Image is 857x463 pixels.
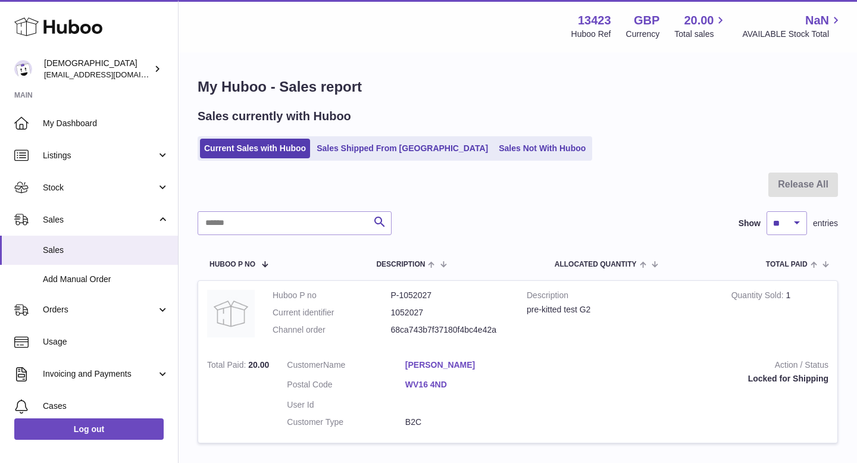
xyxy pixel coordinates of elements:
dd: P-1052027 [391,290,509,301]
span: 20.00 [684,12,714,29]
h1: My Huboo - Sales report [198,77,838,96]
td: 1 [722,281,837,351]
dt: Current identifier [273,307,391,318]
span: Listings [43,150,157,161]
span: Total paid [766,261,808,268]
img: no-photo.jpg [207,290,255,337]
span: Sales [43,214,157,226]
span: 20.00 [248,360,269,370]
dd: B2C [405,417,524,428]
img: olgazyuz@outlook.com [14,60,32,78]
span: Total sales [674,29,727,40]
span: AVAILABLE Stock Total [742,29,843,40]
div: pre-kitted test G2 [527,304,714,315]
dd: 1052027 [391,307,509,318]
div: Currency [626,29,660,40]
span: Usage [43,336,169,348]
div: Huboo Ref [571,29,611,40]
a: WV16 4ND [405,379,524,390]
span: [EMAIL_ADDRESS][DOMAIN_NAME] [44,70,175,79]
span: Cases [43,401,169,412]
a: Sales Shipped From [GEOGRAPHIC_DATA] [312,139,492,158]
a: 20.00 Total sales [674,12,727,40]
a: NaN AVAILABLE Stock Total [742,12,843,40]
dd: 68ca743b7f37180f4bc4e42a [391,324,509,336]
span: My Dashboard [43,118,169,129]
dt: Postal Code [287,379,405,393]
span: Stock [43,182,157,193]
strong: Total Paid [207,360,248,373]
strong: Quantity Sold [731,290,786,303]
a: Log out [14,418,164,440]
dt: Huboo P no [273,290,391,301]
strong: GBP [634,12,659,29]
a: Sales Not With Huboo [495,139,590,158]
span: Customer [287,360,323,370]
a: Current Sales with Huboo [200,139,310,158]
div: Locked for Shipping [541,373,828,384]
span: NaN [805,12,829,29]
span: Invoicing and Payments [43,368,157,380]
span: entries [813,218,838,229]
label: Show [739,218,761,229]
strong: 13423 [578,12,611,29]
strong: Description [527,290,714,304]
dt: User Id [287,399,405,411]
a: [PERSON_NAME] [405,359,524,371]
strong: Action / Status [541,359,828,374]
dt: Customer Type [287,417,405,428]
span: Description [376,261,425,268]
span: Huboo P no [209,261,255,268]
span: Orders [43,304,157,315]
dt: Name [287,359,405,374]
dt: Channel order [273,324,391,336]
span: Sales [43,245,169,256]
span: Add Manual Order [43,274,169,285]
h2: Sales currently with Huboo [198,108,351,124]
span: ALLOCATED Quantity [555,261,637,268]
div: [DEMOGRAPHIC_DATA] [44,58,151,80]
